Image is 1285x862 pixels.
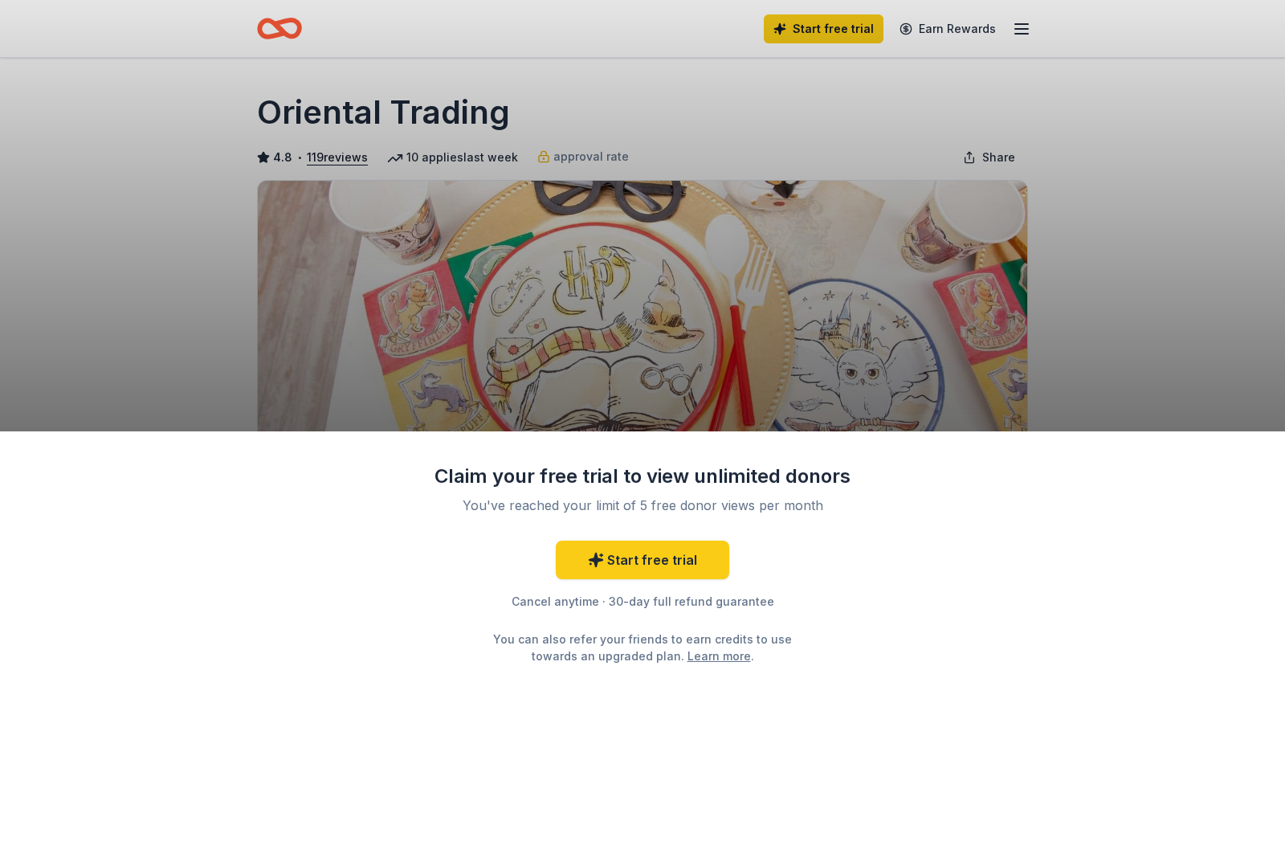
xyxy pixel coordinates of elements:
[434,592,851,611] div: Cancel anytime · 30-day full refund guarantee
[453,496,832,515] div: You've reached your limit of 5 free donor views per month
[479,631,806,664] div: You can also refer your friends to earn credits to use towards an upgraded plan. .
[434,464,851,489] div: Claim your free trial to view unlimited donors
[687,648,751,664] a: Learn more
[556,541,729,579] a: Start free trial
